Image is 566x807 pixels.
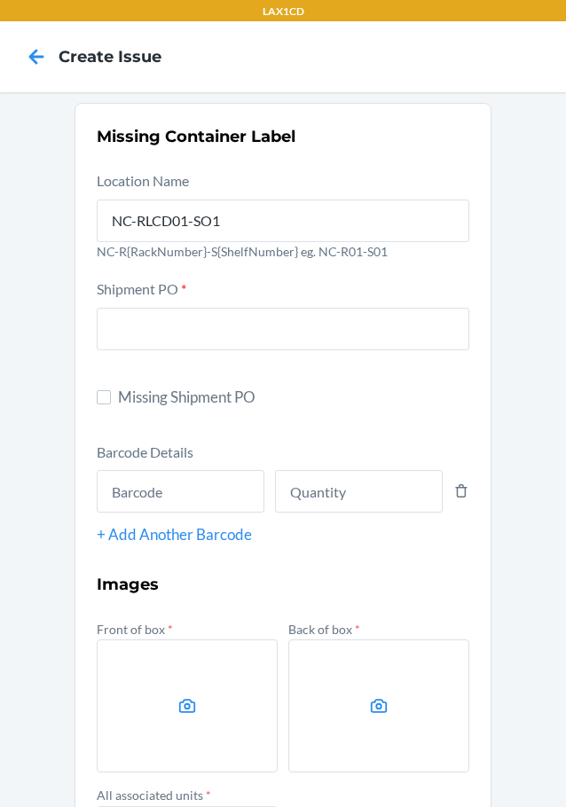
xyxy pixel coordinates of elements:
label: Shipment PO [97,280,186,297]
span: Missing Shipment PO [118,386,469,409]
h3: Images [97,573,469,596]
label: Location Name [97,172,189,189]
h2: Missing Container Label [97,125,469,148]
input: Quantity [275,470,443,513]
div: + Add Another Barcode [97,523,469,546]
label: Back of box [288,622,360,637]
input: Barcode [97,470,264,513]
label: All associated units [97,787,211,803]
input: Missing Shipment PO [97,390,111,404]
p: NC-R{RackNumber}-S{ShelfNumber} eg. NC-R01-S01 [97,242,469,261]
h4: Create Issue [59,45,161,68]
p: LAX1CD [263,4,304,20]
label: Barcode Details [97,443,193,460]
label: Front of box [97,622,173,637]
